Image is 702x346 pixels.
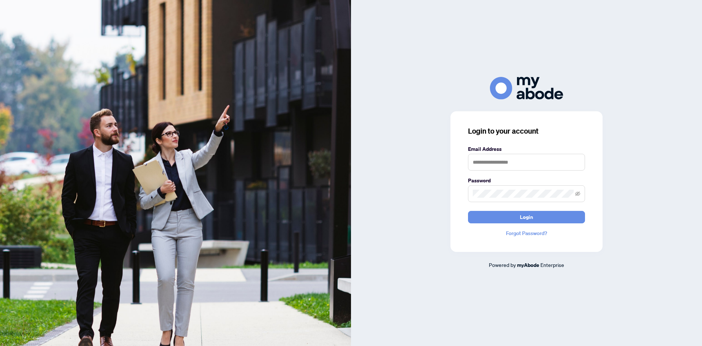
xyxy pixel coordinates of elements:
label: Password [468,176,585,185]
span: eye-invisible [575,191,580,196]
h3: Login to your account [468,126,585,136]
span: Powered by [489,261,516,268]
button: Login [468,211,585,223]
img: ma-logo [490,77,563,99]
label: Email Address [468,145,585,153]
span: Enterprise [540,261,564,268]
span: Login [520,211,533,223]
a: myAbode [517,261,539,269]
a: Forgot Password? [468,229,585,237]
